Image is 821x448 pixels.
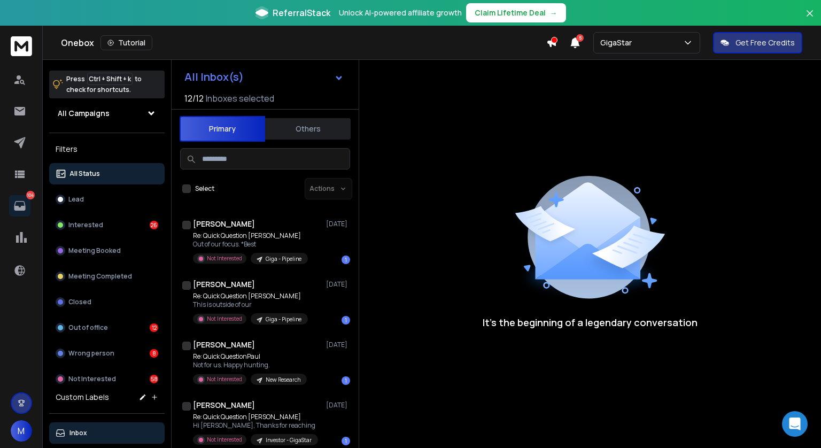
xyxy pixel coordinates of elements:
[266,436,312,444] p: Investor - GigaStar
[193,400,255,411] h1: [PERSON_NAME]
[49,189,165,210] button: Lead
[49,240,165,261] button: Meeting Booked
[49,368,165,390] button: Not Interested58
[193,279,255,290] h1: [PERSON_NAME]
[342,376,350,385] div: 1
[150,323,158,332] div: 12
[576,34,584,42] span: 5
[600,37,636,48] p: GigaStar
[49,214,165,236] button: Interested26
[68,272,132,281] p: Meeting Completed
[326,280,350,289] p: [DATE]
[11,420,32,442] button: M
[195,184,214,193] label: Select
[184,72,244,82] h1: All Inbox(s)
[326,220,350,228] p: [DATE]
[150,221,158,229] div: 26
[466,3,566,22] button: Claim Lifetime Deal→
[713,32,802,53] button: Get Free Credits
[180,116,265,142] button: Primary
[266,376,300,384] p: New Research
[193,339,255,350] h1: [PERSON_NAME]
[342,316,350,325] div: 1
[49,291,165,313] button: Closed
[735,37,795,48] p: Get Free Credits
[69,169,100,178] p: All Status
[58,108,110,119] h1: All Campaigns
[782,411,808,437] div: Open Intercom Messenger
[193,231,308,240] p: Re: Quick Question [PERSON_NAME]
[150,349,158,358] div: 8
[26,191,35,199] p: 104
[68,246,121,255] p: Meeting Booked
[87,73,133,85] span: Ctrl + Shift + k
[49,163,165,184] button: All Status
[68,349,114,358] p: Wrong person
[193,219,255,229] h1: [PERSON_NAME]
[193,292,308,300] p: Re: Quick Question [PERSON_NAME]
[193,413,318,421] p: Re: Quick Question [PERSON_NAME]
[49,103,165,124] button: All Campaigns
[206,92,274,105] h3: Inboxes selected
[207,315,242,323] p: Not Interested
[68,298,91,306] p: Closed
[193,352,307,361] p: Re: Quick QuestionPaul
[49,422,165,444] button: Inbox
[49,266,165,287] button: Meeting Completed
[68,221,103,229] p: Interested
[483,315,698,330] p: It’s the beginning of a legendary conversation
[66,74,142,95] p: Press to check for shortcuts.
[326,341,350,349] p: [DATE]
[342,437,350,445] div: 1
[803,6,817,32] button: Close banner
[193,361,307,369] p: Not for us. Happy hunting.
[207,254,242,262] p: Not Interested
[193,421,318,430] p: Hi [PERSON_NAME], Thanks for reaching
[207,436,242,444] p: Not Interested
[150,375,158,383] div: 58
[49,317,165,338] button: Out of office12
[193,300,308,309] p: This is outside of our
[193,240,308,249] p: Out of our focus. *Best
[207,375,242,383] p: Not Interested
[56,392,109,403] h3: Custom Labels
[266,315,301,323] p: Giga - Pipeline
[100,35,152,50] button: Tutorial
[49,142,165,157] h3: Filters
[342,256,350,264] div: 1
[265,117,351,141] button: Others
[184,92,204,105] span: 12 / 12
[176,66,352,88] button: All Inbox(s)
[68,195,84,204] p: Lead
[49,343,165,364] button: Wrong person8
[68,323,108,332] p: Out of office
[266,255,301,263] p: Giga - Pipeline
[61,35,546,50] div: Onebox
[326,401,350,410] p: [DATE]
[550,7,557,18] span: →
[273,6,330,19] span: ReferralStack
[68,375,116,383] p: Not Interested
[339,7,462,18] p: Unlock AI-powered affiliate growth
[9,195,30,217] a: 104
[69,429,87,437] p: Inbox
